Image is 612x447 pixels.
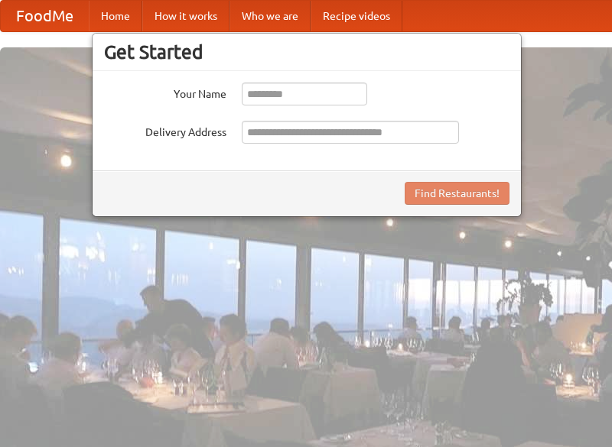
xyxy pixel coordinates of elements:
button: Find Restaurants! [405,182,509,205]
a: How it works [142,1,229,31]
h3: Get Started [104,40,509,63]
a: Recipe videos [311,1,402,31]
a: Home [89,1,142,31]
a: Who we are [229,1,311,31]
a: FoodMe [1,1,89,31]
label: Your Name [104,83,226,102]
label: Delivery Address [104,121,226,140]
